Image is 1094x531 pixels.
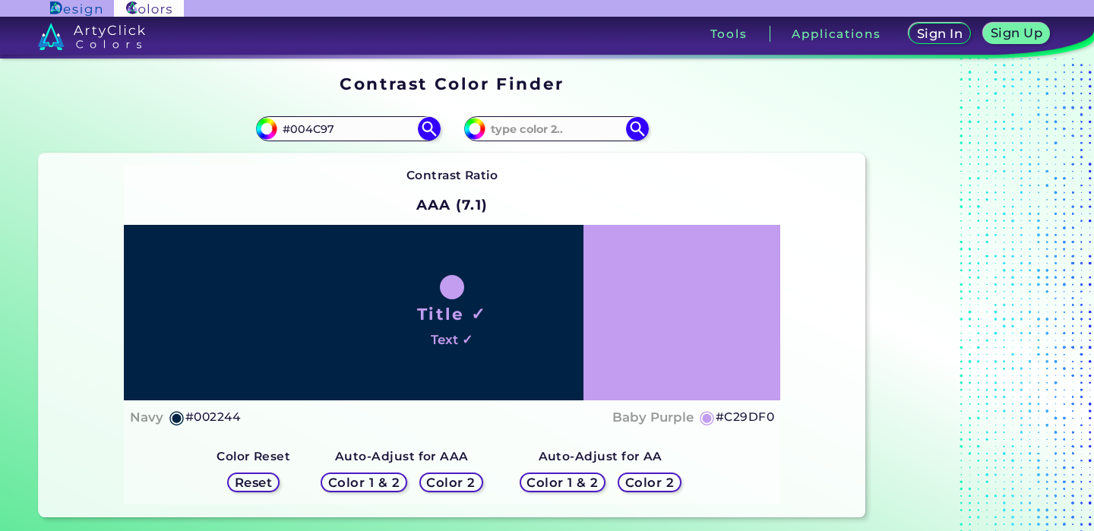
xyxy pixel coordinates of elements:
[234,476,273,489] h5: Reset
[185,407,240,427] h5: #002244
[130,406,163,428] h4: Navy
[624,476,675,489] h5: Color 2
[217,449,290,463] strong: Color Reset
[418,117,441,140] img: icon search
[982,23,1051,45] a: Sign Up
[485,119,627,139] input: type color 2..
[699,408,716,426] h5: ◉
[50,2,101,16] img: ArtyClick Design logo
[409,188,495,222] h2: AAA (7.1)
[792,28,881,40] h3: Applications
[626,117,649,140] img: icon search
[612,406,694,428] h4: Baby Purple
[431,329,473,351] h4: Text ✓
[340,72,564,95] h1: Contrast Color Finder
[169,408,185,426] h5: ◉
[277,119,419,139] input: type color 1..
[916,27,964,40] h5: Sign In
[908,23,972,45] a: Sign In
[38,23,145,50] img: logo_artyclick_colors_white.svg
[716,407,774,427] h5: #C29DF0
[425,476,476,489] h5: Color 2
[525,476,599,489] h5: Color 1 & 2
[417,302,487,325] h1: Title ✓
[335,449,469,463] strong: Auto-Adjust for AAA
[989,27,1043,40] h5: Sign Up
[406,168,498,182] strong: Contrast Ratio
[327,476,401,489] h5: Color 1 & 2
[710,28,748,40] h3: Tools
[539,449,662,463] strong: Auto-Adjust for AA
